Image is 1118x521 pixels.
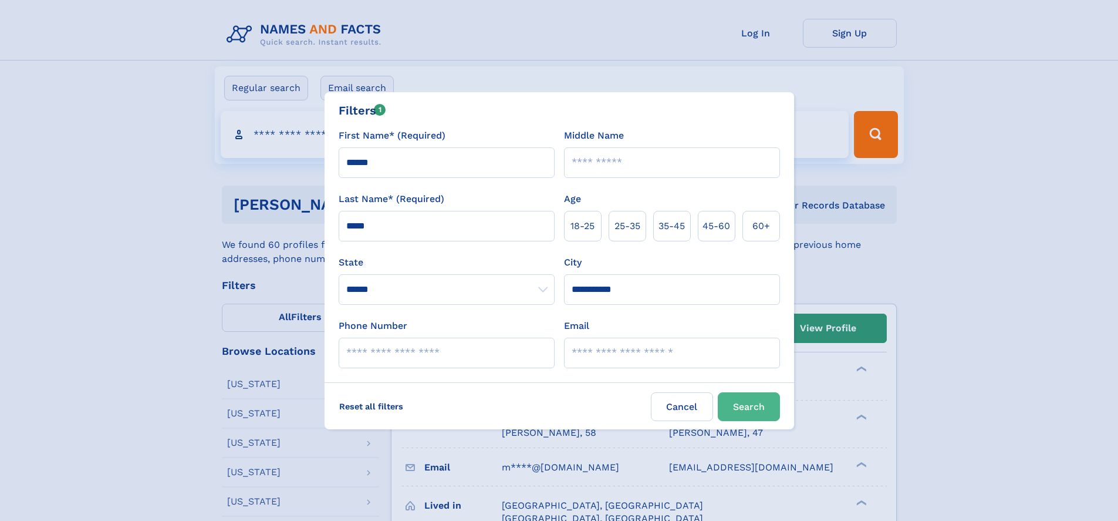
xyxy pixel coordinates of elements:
[702,219,730,233] span: 45‑60
[564,129,624,143] label: Middle Name
[658,219,685,233] span: 35‑45
[564,319,589,333] label: Email
[614,219,640,233] span: 25‑35
[651,392,713,421] label: Cancel
[718,392,780,421] button: Search
[332,392,411,421] label: Reset all filters
[564,256,582,270] label: City
[339,319,407,333] label: Phone Number
[570,219,595,233] span: 18‑25
[564,192,581,206] label: Age
[752,219,770,233] span: 60+
[339,102,386,119] div: Filters
[339,192,444,206] label: Last Name* (Required)
[339,129,445,143] label: First Name* (Required)
[339,256,555,270] label: State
